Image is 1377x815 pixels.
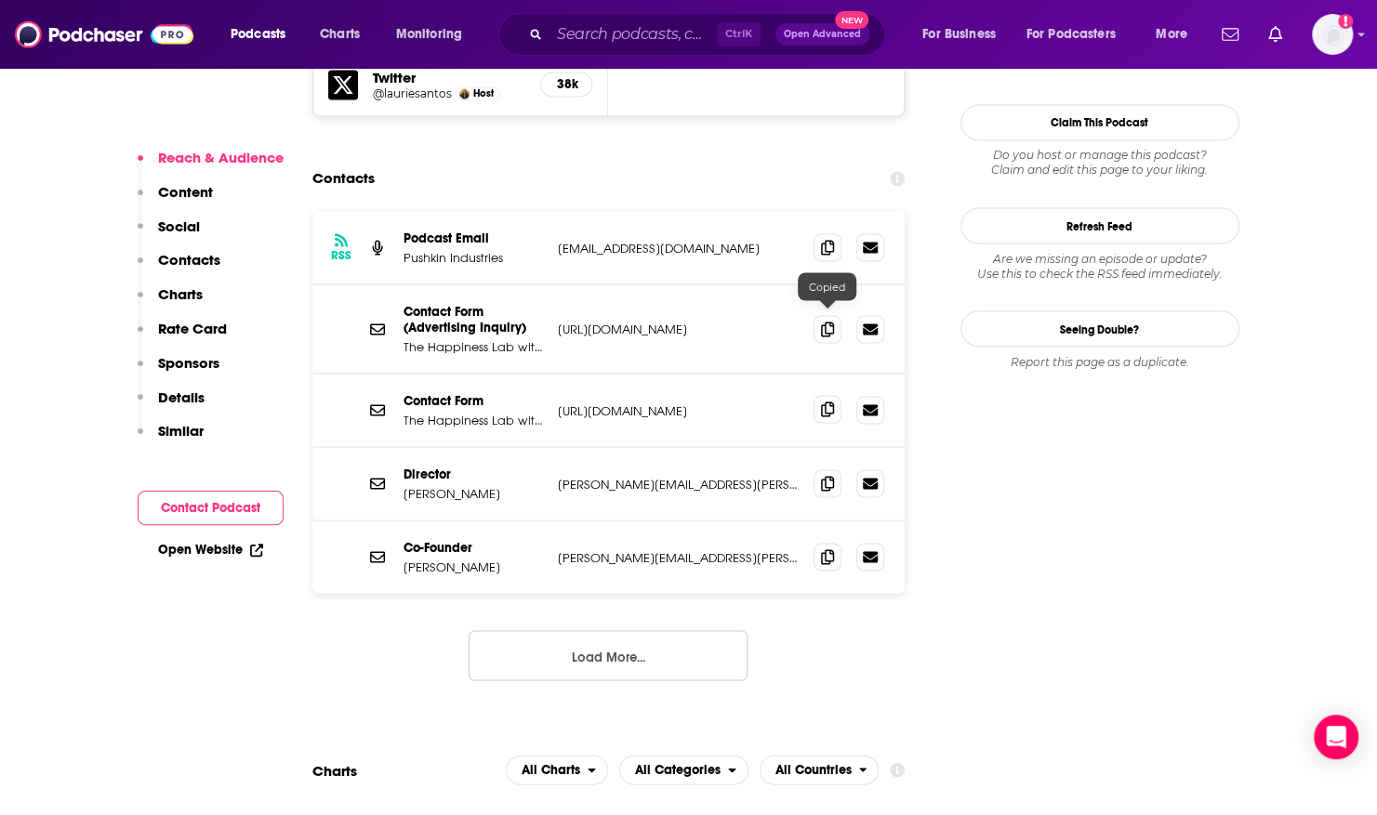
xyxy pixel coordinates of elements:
button: Refresh Feed [960,207,1239,243]
p: Similar [158,422,204,440]
p: Pushkin Industries [404,249,543,265]
p: Charts [158,285,203,303]
h2: Countries [760,755,880,784]
a: Open Website [158,542,263,558]
button: Contact Podcast [138,491,284,525]
p: Sponsors [158,354,219,372]
div: Are we missing an episode or update? Use this to check the RSS feed immediately. [960,251,1239,281]
button: Social [138,217,200,252]
button: Sponsors [138,354,219,388]
a: Charts [308,20,371,49]
button: Claim This Podcast [960,104,1239,140]
h3: RSS [331,247,351,262]
button: open menu [760,755,880,784]
p: Details [158,388,205,406]
p: The Happiness Lab with Dr. [PERSON_NAME] [404,412,543,427]
button: open menu [506,755,608,784]
button: Rate Card [138,320,227,354]
p: [URL][DOMAIN_NAME] [558,321,800,336]
span: All Charts [522,763,580,776]
h2: Contacts [312,161,375,196]
button: Open AdvancedNew [775,23,869,46]
span: Do you host or manage this podcast? [960,148,1239,163]
div: Report this page as a duplicate. [960,354,1239,369]
div: Copied [798,272,856,300]
a: @lauriesantos [373,86,452,100]
h5: 38k [556,76,576,92]
p: Co-Founder [404,539,543,555]
img: User Profile [1312,14,1353,55]
a: Show notifications dropdown [1214,19,1246,50]
p: Rate Card [158,320,227,337]
p: [PERSON_NAME] [404,485,543,501]
button: open menu [218,20,310,49]
button: Load More... [469,630,748,680]
button: Content [138,183,213,217]
p: The Happiness Lab with Dr. [PERSON_NAME] (Advertising Inquiry) [404,338,543,354]
p: Podcast Email [404,230,543,245]
button: Details [138,388,205,423]
p: Social [158,217,200,235]
span: Charts [320,21,360,47]
span: Podcasts [231,21,285,47]
span: Open Advanced [784,30,861,39]
span: Host [473,87,494,99]
button: Charts [138,285,203,320]
a: Seeing Double? [960,310,1239,347]
span: All Countries [775,763,852,776]
span: New [835,11,868,29]
span: Ctrl K [717,22,761,46]
button: Contacts [138,251,220,285]
h5: Twitter [373,69,526,86]
svg: Add a profile image [1338,14,1353,29]
button: Reach & Audience [138,149,284,183]
span: For Business [922,21,996,47]
input: Search podcasts, credits, & more... [549,20,717,49]
p: Content [158,183,213,201]
div: Claim and edit this page to your liking. [960,148,1239,177]
div: Open Intercom Messenger [1314,715,1358,759]
h2: Charts [312,761,357,779]
p: Reach & Audience [158,149,284,166]
button: open menu [909,20,1019,49]
img: Podchaser - Follow, Share and Rate Podcasts [15,17,193,52]
button: open menu [619,755,748,784]
button: open menu [383,20,486,49]
p: Director [404,466,543,481]
span: Logged in as ShellB [1312,14,1353,55]
button: open menu [1143,20,1211,49]
span: Monitoring [396,21,462,47]
p: Contact Form (Advertising Inquiry) [404,303,543,335]
button: Similar [138,422,204,456]
button: Show profile menu [1312,14,1353,55]
a: Show notifications dropdown [1261,19,1290,50]
p: [PERSON_NAME][EMAIL_ADDRESS][PERSON_NAME][DOMAIN_NAME] [558,549,800,565]
button: open menu [1014,20,1143,49]
span: All Categories [635,763,721,776]
span: For Podcasters [1026,21,1116,47]
p: [PERSON_NAME] [404,559,543,574]
p: [EMAIL_ADDRESS][DOMAIN_NAME] [558,240,800,256]
h2: Platforms [506,755,608,784]
h2: Categories [619,755,748,784]
p: Contacts [158,251,220,269]
p: [PERSON_NAME][EMAIL_ADDRESS][PERSON_NAME][DOMAIN_NAME] [558,476,800,492]
p: [URL][DOMAIN_NAME] [558,402,800,418]
span: More [1156,21,1187,47]
div: Search podcasts, credits, & more... [516,13,903,56]
p: Contact Form [404,392,543,408]
img: Dr. Laurie Santos [459,88,470,99]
